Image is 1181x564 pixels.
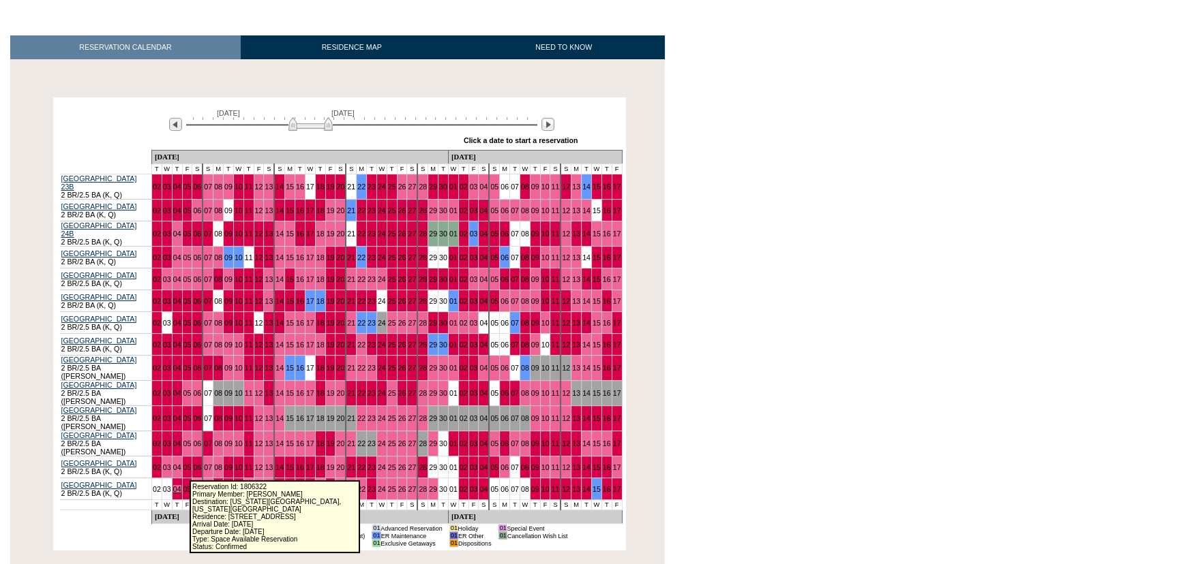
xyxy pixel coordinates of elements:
[368,297,376,305] a: 23
[245,319,253,327] a: 11
[603,206,611,215] a: 16
[531,183,539,191] a: 09
[204,253,212,262] a: 07
[245,183,253,191] a: 11
[479,230,488,238] a: 04
[511,275,519,283] a: 07
[153,230,161,238] a: 02
[245,230,253,238] a: 11
[572,297,580,305] a: 13
[214,183,222,191] a: 08
[572,230,580,238] a: 13
[347,253,355,262] a: 21
[336,275,344,283] a: 20
[214,275,222,283] a: 08
[551,297,559,305] a: 11
[336,230,344,238] a: 20
[572,275,580,283] a: 13
[265,297,273,305] a: 13
[193,230,201,238] a: 06
[153,206,161,215] a: 02
[286,206,294,215] a: 15
[541,297,550,305] a: 10
[357,230,365,238] a: 22
[593,230,601,238] a: 15
[603,297,611,305] a: 16
[286,230,294,238] a: 15
[460,253,468,262] a: 02
[378,297,386,305] a: 24
[470,297,478,305] a: 03
[235,206,243,215] a: 10
[368,206,376,215] a: 23
[439,253,447,262] a: 30
[163,253,171,262] a: 03
[357,206,365,215] a: 22
[398,206,406,215] a: 26
[562,253,570,262] a: 12
[204,319,212,327] a: 07
[183,206,192,215] a: 05
[296,253,304,262] a: 16
[357,297,365,305] a: 22
[541,275,550,283] a: 10
[439,183,447,191] a: 30
[479,206,488,215] a: 04
[521,230,529,238] a: 08
[388,253,396,262] a: 25
[429,297,437,305] a: 29
[61,202,137,210] a: [GEOGRAPHIC_DATA]
[153,275,161,283] a: 02
[235,183,243,191] a: 10
[296,297,304,305] a: 16
[460,230,468,238] a: 02
[61,315,137,323] a: [GEOGRAPHIC_DATA]
[439,275,447,283] a: 30
[388,297,396,305] a: 25
[500,297,509,305] a: 06
[224,319,233,327] a: 09
[316,206,325,215] a: 18
[368,275,376,283] a: 23
[551,253,559,262] a: 11
[551,275,559,283] a: 11
[388,230,396,238] a: 25
[593,206,601,215] a: 15
[255,275,263,283] a: 12
[541,230,550,238] a: 10
[521,206,529,215] a: 08
[327,297,335,305] a: 19
[214,319,222,327] a: 08
[357,253,365,262] a: 22
[204,206,212,215] a: 07
[296,183,304,191] a: 16
[449,230,458,238] a: 01
[255,183,263,191] a: 12
[490,230,498,238] a: 05
[163,297,171,305] a: 03
[490,183,498,191] a: 05
[511,230,519,238] a: 07
[449,206,458,215] a: 01
[255,319,263,327] a: 12
[613,230,621,238] a: 17
[562,297,570,305] a: 12
[61,221,137,238] a: [GEOGRAPHIC_DATA] 24B
[470,206,478,215] a: 03
[255,206,263,215] a: 12
[593,297,601,305] a: 15
[306,297,314,305] a: 17
[378,275,386,283] a: 24
[286,297,294,305] a: 15
[460,206,468,215] a: 02
[327,206,335,215] a: 19
[153,319,161,327] a: 02
[500,253,509,262] a: 06
[429,275,437,283] a: 29
[408,230,416,238] a: 27
[275,275,284,283] a: 14
[275,297,284,305] a: 14
[572,253,580,262] a: 13
[183,297,192,305] a: 05
[500,183,509,191] a: 06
